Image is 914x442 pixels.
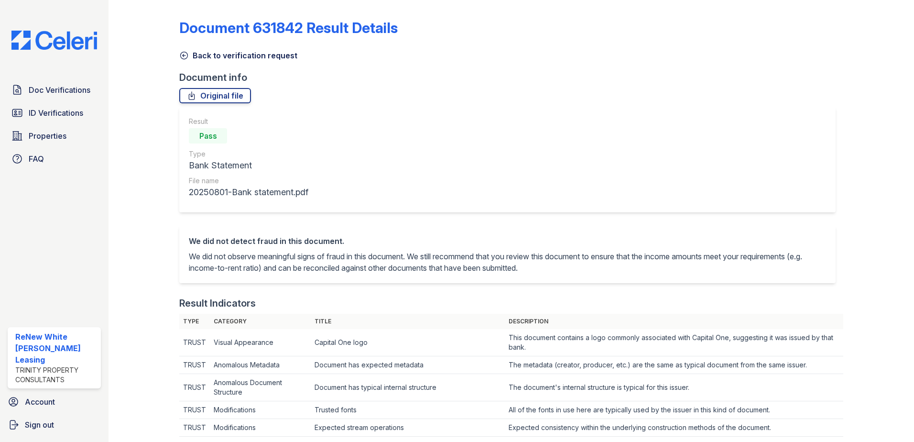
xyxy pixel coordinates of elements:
[210,374,311,401] td: Anomalous Document Structure
[189,128,227,144] div: Pass
[25,419,54,431] span: Sign out
[8,103,101,122] a: ID Verifications
[189,176,308,186] div: File name
[505,374,844,401] td: The document's internal structure is typical for this issuer.
[210,314,311,329] th: Category
[29,130,66,142] span: Properties
[189,186,308,199] div: 20250801-Bank statement.pdf
[4,415,105,434] a: Sign out
[189,159,308,172] div: Bank Statement
[210,329,311,356] td: Visual Appearance
[189,149,308,159] div: Type
[311,329,505,356] td: Capital One logo
[15,331,97,365] div: ReNew White [PERSON_NAME] Leasing
[179,374,210,401] td: TRUST
[29,107,83,119] span: ID Verifications
[179,71,843,84] div: Document info
[8,126,101,145] a: Properties
[179,401,210,419] td: TRUST
[189,235,826,247] div: We did not detect fraud in this document.
[210,356,311,374] td: Anomalous Metadata
[311,401,505,419] td: Trusted fonts
[179,50,297,61] a: Back to verification request
[179,297,256,310] div: Result Indicators
[505,356,844,374] td: The metadata (creator, producer, etc.) are the same as typical document from the same issuer.
[874,404,904,432] iframe: chat widget
[210,401,311,419] td: Modifications
[311,314,505,329] th: Title
[179,356,210,374] td: TRUST
[179,314,210,329] th: Type
[210,419,311,437] td: Modifications
[4,31,105,50] img: CE_Logo_Blue-a8612792a0a2168367f1c8372b55b34899dd931a85d93a1a3d3e32e68fde9ad4.png
[311,374,505,401] td: Document has typical internal structure
[179,19,398,36] a: Document 631842 Result Details
[29,153,44,165] span: FAQ
[4,392,105,411] a: Account
[189,117,308,126] div: Result
[15,365,97,385] div: Trinity Property Consultants
[505,419,844,437] td: Expected consistency within the underlying construction methods of the document.
[505,314,844,329] th: Description
[8,80,101,99] a: Doc Verifications
[505,401,844,419] td: All of the fonts in use here are typically used by the issuer in this kind of document.
[25,396,55,408] span: Account
[189,251,826,274] p: We did not observe meaningful signs of fraud in this document. We still recommend that you review...
[8,149,101,168] a: FAQ
[179,88,251,103] a: Original file
[311,419,505,437] td: Expected stream operations
[505,329,844,356] td: This document contains a logo commonly associated with Capital One, suggesting it was issued by t...
[179,419,210,437] td: TRUST
[311,356,505,374] td: Document has expected metadata
[29,84,90,96] span: Doc Verifications
[179,329,210,356] td: TRUST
